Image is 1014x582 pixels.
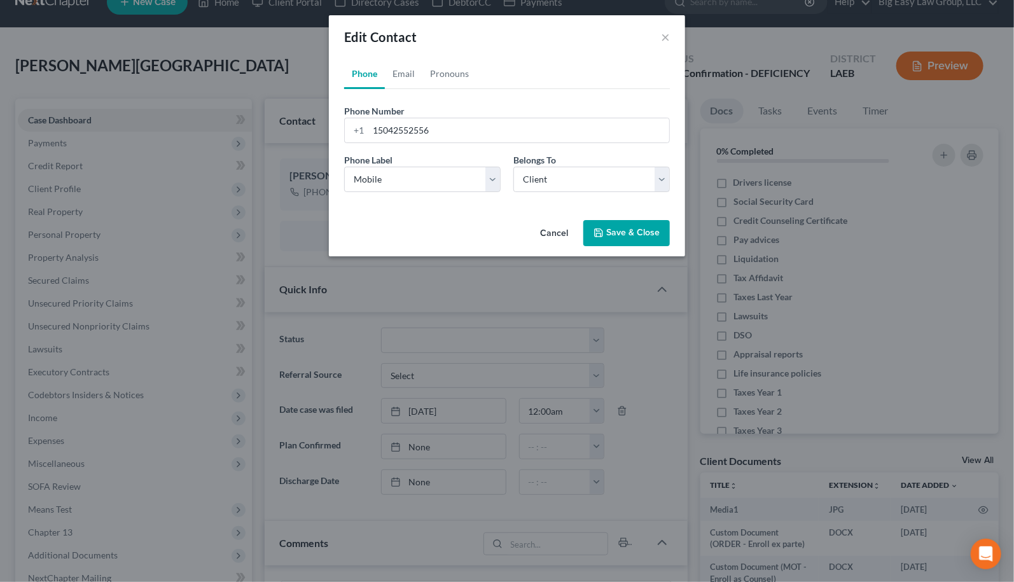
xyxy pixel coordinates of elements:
button: Save & Close [583,220,670,247]
a: Email [385,59,422,89]
button: Cancel [530,221,578,247]
span: Phone Label [344,155,392,165]
div: Open Intercom Messenger [971,539,1001,569]
a: Pronouns [422,59,476,89]
input: ###-###-#### [368,118,669,142]
button: × [661,29,670,45]
div: +1 [345,118,368,142]
span: Phone Number [344,106,405,116]
span: Belongs To [513,155,556,165]
a: Phone [344,59,385,89]
span: Edit Contact [344,29,417,45]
